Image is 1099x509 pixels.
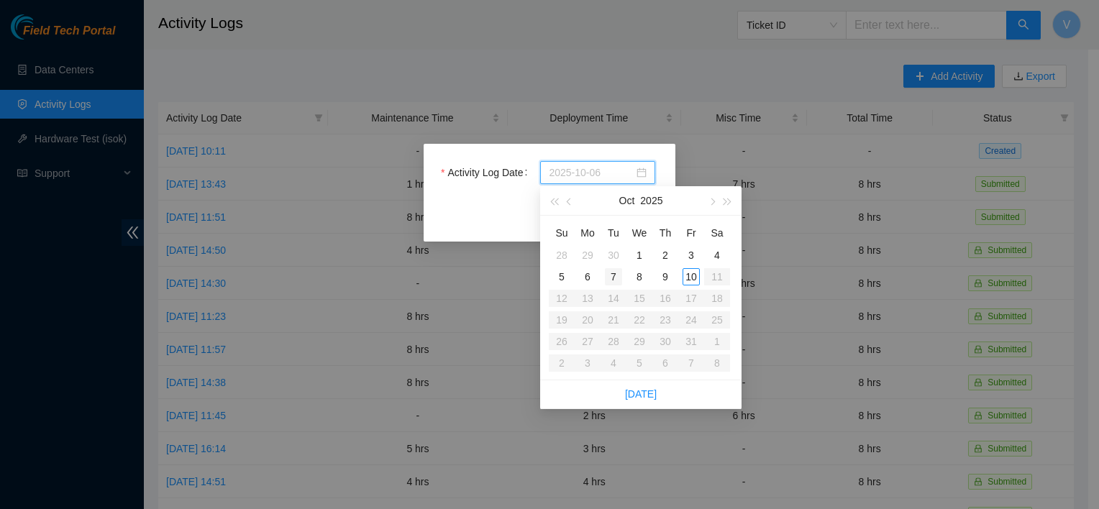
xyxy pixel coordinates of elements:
input: Activity Log Date [549,165,634,180]
div: 4 [708,247,726,264]
button: Oct [619,186,635,215]
th: Tu [601,221,626,244]
td: 2025-10-02 [652,244,678,266]
td: 2025-10-08 [626,266,652,288]
td: 2025-09-28 [549,244,575,266]
th: Fr [678,221,704,244]
div: 1 [631,247,648,264]
td: 2025-10-05 [549,266,575,288]
td: 2025-09-30 [601,244,626,266]
td: 2025-10-04 [704,244,730,266]
div: 3 [683,247,700,264]
th: We [626,221,652,244]
div: 28 [553,247,570,264]
div: 29 [579,247,596,264]
td: 2025-10-06 [575,266,601,288]
button: 2025 [640,186,662,215]
div: 2 [657,247,674,264]
th: Su [549,221,575,244]
div: 6 [579,268,596,285]
th: Mo [575,221,601,244]
div: 8 [631,268,648,285]
th: Th [652,221,678,244]
div: 5 [553,268,570,285]
td: 2025-10-01 [626,244,652,266]
label: Activity Log Date [441,161,533,184]
td: 2025-10-09 [652,266,678,288]
div: 9 [657,268,674,285]
div: 30 [605,247,622,264]
th: Sa [704,221,730,244]
div: 10 [683,268,700,285]
td: 2025-10-07 [601,266,626,288]
td: 2025-10-03 [678,244,704,266]
div: 7 [605,268,622,285]
td: 2025-10-10 [678,266,704,288]
td: 2025-09-29 [575,244,601,266]
a: [DATE] [625,388,657,400]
